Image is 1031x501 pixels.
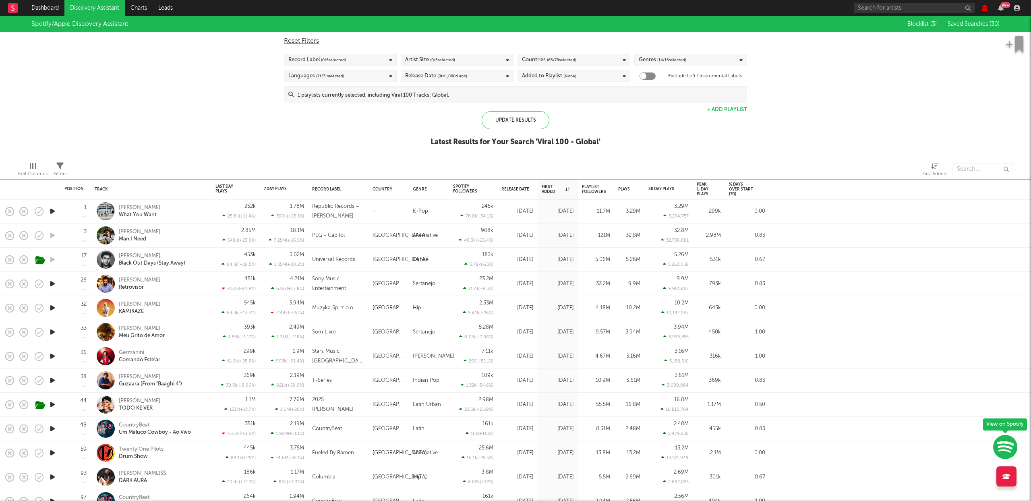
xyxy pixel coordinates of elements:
[119,429,191,436] div: Um Maluco Cowboy - Ao Vivo
[290,204,304,209] div: 1.78M
[501,376,534,385] div: [DATE]
[542,448,574,458] div: [DATE]
[119,446,164,453] div: Twenty One Pilots
[81,374,87,379] div: 38
[922,159,946,182] div: First Added
[481,228,493,233] div: 908k
[618,187,630,192] div: Plays
[501,187,530,192] div: Release Date
[413,376,439,385] div: Indian Pop
[464,358,493,364] div: 292 ( +52.1 % )
[697,376,721,385] div: 369k
[119,204,160,211] div: [PERSON_NAME]
[119,228,160,243] a: [PERSON_NAME]Man I Need
[945,21,1000,27] button: Saved Searches (30)
[998,5,1004,11] button: 99+
[697,352,721,361] div: 316k
[482,252,493,257] div: 183k
[582,448,610,458] div: 13.8M
[482,421,493,426] div: 161k
[482,349,493,354] div: 7.11k
[482,373,493,378] div: 109k
[119,204,160,219] a: [PERSON_NAME]What You Want
[460,213,493,219] div: 76.8k ( -34.1 % )
[930,21,937,27] span: ( 3 )
[522,71,576,81] div: Added to Playlist
[18,169,48,179] div: Edit Columns
[413,400,441,410] div: Latin Urban
[244,252,256,257] div: 453k
[312,472,335,482] div: Columbia
[542,279,574,289] div: [DATE]
[663,262,689,267] div: 5,263,056
[675,373,689,378] div: 3.61M
[264,186,292,191] div: 7 Day Plays
[119,470,166,477] div: [PERSON_NAME]$$
[501,400,534,410] div: [DATE]
[119,373,182,388] a: [PERSON_NAME]Guzaara (From "Baaghi 4")
[222,286,256,291] div: -150k ( -24.9 % )
[312,274,364,294] div: Sony Music Entertainment
[479,325,493,330] div: 5.28M
[463,310,493,315] div: 9.61k ( +26 % )
[290,397,304,402] div: 7.76M
[269,262,304,267] div: 1.35M ( +80.2 % )
[582,255,610,265] div: 5.06M
[119,422,191,436] a: CountryBeatUm Maluco Cowboy - Ao Vivo
[479,276,493,282] div: 23.2M
[482,470,493,475] div: 3.8M
[501,352,534,361] div: [DATE]
[660,407,689,412] div: 16,810,704
[312,303,354,313] div: Muzyka Sp. z o.o.
[413,255,429,265] div: Dance
[618,376,640,385] div: 3.61M
[618,231,640,240] div: 32.8M
[119,422,191,429] div: CountryBeat
[482,204,493,209] div: 245k
[119,236,160,243] div: Man I Need
[639,55,686,65] div: Genres
[618,400,640,410] div: 16.8M
[413,424,424,434] div: Latin
[81,447,87,452] div: 59
[373,187,401,192] div: Country
[582,207,610,216] div: 11.7M
[618,207,640,216] div: 3.29M
[119,349,160,364] a: GermaniniComando Estelar
[697,400,721,410] div: 1.17M
[459,407,493,412] div: 23.5k ( +2.69 % )
[245,397,256,402] div: 1.1M
[461,383,493,388] div: 1.32k ( -54.6 % )
[84,205,87,210] div: 1
[413,279,435,289] div: Sertanejo
[119,397,160,412] a: [PERSON_NAME]TODO KE VER
[663,286,689,291] div: 9,901,827
[729,207,765,216] div: 0.00
[290,445,304,451] div: 3.75M
[501,327,534,337] div: [DATE]
[222,358,256,364] div: 61.5k ( +25.8 % )
[501,448,534,458] div: [DATE]
[405,55,455,65] div: Artist Size
[31,19,128,29] div: Spotify/Apple Discovery Assistant
[312,376,332,385] div: T-Series
[119,284,160,291] div: Retrovisor
[501,303,534,313] div: [DATE]
[990,21,1000,27] span: ( 30 )
[284,36,747,46] div: Reset Filters
[244,204,256,209] div: 252k
[312,187,360,192] div: Record Label
[674,470,689,475] div: 2.69M
[291,470,304,475] div: 1.17M
[373,424,405,434] div: [GEOGRAPHIC_DATA]
[119,228,160,236] div: [PERSON_NAME]
[952,163,1013,175] input: Search...
[697,182,709,197] div: Peak 1-Day Plays
[729,424,765,434] div: 0.83
[294,87,747,103] input: 1 playlists currently selected, including Viral 100 Tracks: Global.
[95,187,203,192] div: Track
[290,373,304,378] div: 2.19M
[413,448,438,458] div: Alternative
[81,350,87,355] div: 36
[482,111,549,129] div: Update Results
